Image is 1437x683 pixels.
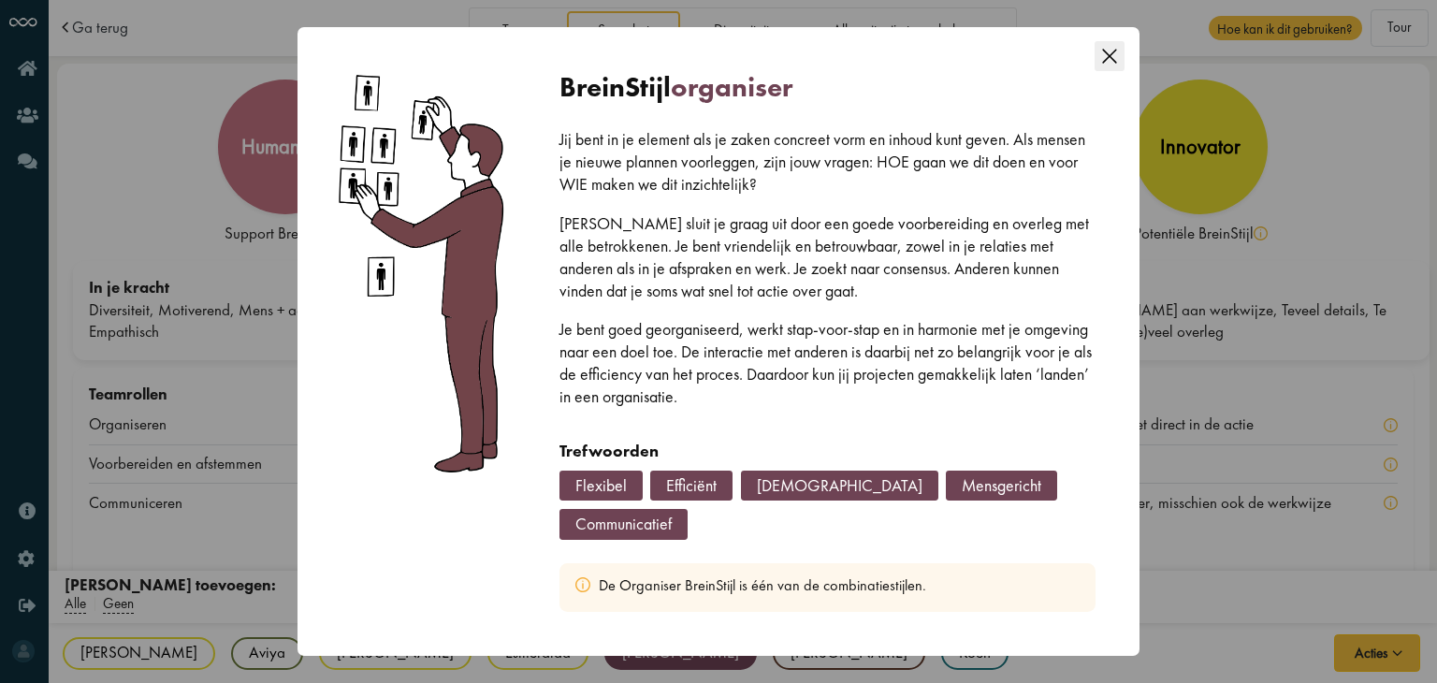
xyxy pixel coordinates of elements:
[559,318,1096,408] p: Je bent goed georganiseerd, werkt stap-voor-stap en in harmonie met je omgeving naar een doel toe...
[671,69,792,105] span: organiser
[559,563,1096,612] div: De Organiser BreinStijl is één van de combinatiestijlen.
[333,64,519,479] img: organiser.png
[575,577,590,592] img: info.svg
[559,509,688,540] div: Communicatief
[559,71,1096,105] div: BreinStijl
[946,471,1057,501] div: Mensgericht
[559,212,1096,302] p: [PERSON_NAME] sluit je graag uit door een goede voorbereiding en overleg met alle betrokkenen. Je...
[1085,27,1133,75] button: Close this dialog
[559,471,643,501] div: Flexibel
[559,440,659,461] strong: Trefwoorden
[559,128,1096,196] p: Jij bent in je element als je zaken concreet vorm en inhoud kunt geven. Als mensen je nieuwe plan...
[650,471,733,501] div: Efficiënt
[741,471,938,501] div: [DEMOGRAPHIC_DATA]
